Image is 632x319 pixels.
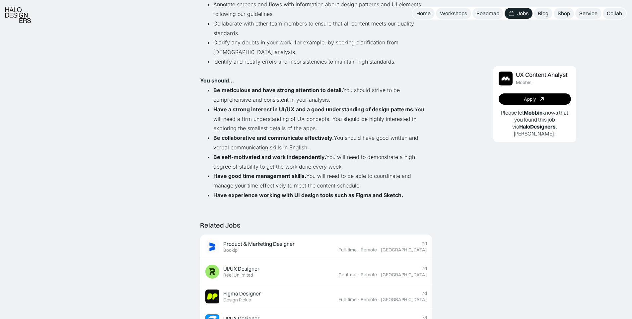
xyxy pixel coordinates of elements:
[223,247,239,253] div: Bookipi
[223,265,259,272] div: UI/UX Designer
[213,87,343,93] strong: Be meticulous and have strong attention to detail.
[422,241,427,246] div: 7d
[213,134,334,141] strong: Be collaborative and communicate effectively.
[213,133,432,152] li: You should have good written and verbal communication skills in English.
[378,272,380,278] div: ·
[476,10,499,17] div: Roadmap
[534,8,552,19] a: Blog
[499,93,571,105] a: Apply
[205,240,219,254] img: Job Image
[357,247,360,253] div: ·
[223,240,295,247] div: Product & Marketing Designer
[575,8,601,19] a: Service
[213,106,415,113] strong: Have a strong interest in UI/UX and a good understanding of design patterns.
[412,8,435,19] a: Home
[213,105,432,133] li: You will need a firm understanding of UX concepts. You should be highly interested in exploring t...
[213,57,432,67] li: Identify and rectify errors and inconsistencies to maintain high standards.
[338,247,357,253] div: Full-time
[381,272,427,278] div: [GEOGRAPHIC_DATA]
[361,297,377,302] div: Remote
[357,272,360,278] div: ·
[538,10,548,17] div: Blog
[357,297,360,302] div: ·
[499,72,513,85] img: Job Image
[381,247,427,253] div: [GEOGRAPHIC_DATA]
[200,235,432,259] a: Job ImageProduct & Marketing DesignerBookipi7dFull-time·Remote·[GEOGRAPHIC_DATA]
[517,10,528,17] div: Jobs
[213,154,326,160] strong: Be self-motivated and work independently.
[416,10,431,17] div: Home
[213,171,432,190] li: You will need to be able to coordinate and manage your time effectively to meet the content sched...
[200,221,240,229] div: Related Jobs
[378,297,380,302] div: ·
[213,85,432,105] li: You should strive to be comprehensive and consistent in your analysis.
[505,8,532,19] a: Jobs
[558,10,570,17] div: Shop
[554,8,574,19] a: Shop
[200,259,432,284] a: Job ImageUI/UX DesignerReel Unlimited7dContract·Remote·[GEOGRAPHIC_DATA]
[213,192,403,198] strong: Have experience working with UI design tools such as Figma and Sketch.
[519,123,556,130] b: HaloDesigners
[579,10,597,17] div: Service
[200,284,432,309] a: Job ImageFigma DesignerDesign Pickle7dFull-time·Remote·[GEOGRAPHIC_DATA]
[381,297,427,302] div: [GEOGRAPHIC_DATA]
[213,152,432,172] li: You will need to demonstrate a high degree of stability to get the work done every week.
[499,109,571,137] p: Please let knows that you found this job via , [PERSON_NAME]!
[361,247,377,253] div: Remote
[361,272,377,278] div: Remote
[213,38,432,57] li: Clarify any doubts in your work, for example, by seeking clarification from [DEMOGRAPHIC_DATA] an...
[607,10,622,17] div: Collab
[440,10,467,17] div: Workshops
[422,266,427,271] div: 7d
[524,109,542,116] b: Mobbin
[422,291,427,296] div: 7d
[338,297,357,302] div: Full-time
[338,272,357,278] div: Contract
[223,290,261,297] div: Figma Designer
[223,297,251,303] div: Design Pickle
[603,8,626,19] a: Collab
[472,8,503,19] a: Roadmap
[524,96,536,102] div: Apply
[213,173,306,179] strong: Have good time management skills.
[200,67,432,76] p: ‍
[205,290,219,303] img: Job Image
[200,77,234,84] strong: You should...
[378,247,380,253] div: ·
[516,72,568,79] div: UX Content Analyst
[516,80,531,85] div: Mobbin
[213,19,432,38] li: Collaborate with other team members to ensure that all content meets our quality standards.
[436,8,471,19] a: Workshops
[205,265,219,279] img: Job Image
[223,272,253,278] div: Reel Unlimited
